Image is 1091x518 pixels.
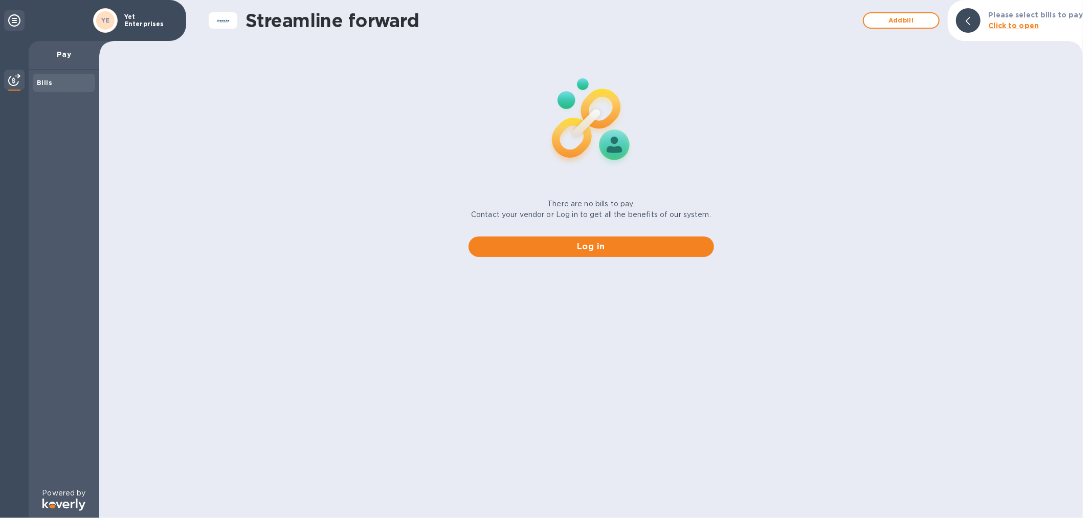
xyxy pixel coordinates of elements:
[477,241,706,253] span: Log in
[37,79,52,87] b: Bills
[469,236,714,257] button: Log in
[246,10,858,31] h1: Streamline forward
[863,12,940,29] button: Addbill
[37,49,91,59] p: Pay
[124,13,175,28] p: Yet Enterprises
[872,14,930,27] span: Add bill
[989,11,1083,19] b: Please select bills to pay
[42,488,85,499] p: Powered by
[471,199,711,220] p: There are no bills to pay. Contact your vendor or Log in to get all the benefits of our system.
[101,16,110,24] b: YE
[42,499,85,511] img: Logo
[989,21,1039,30] b: Click to open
